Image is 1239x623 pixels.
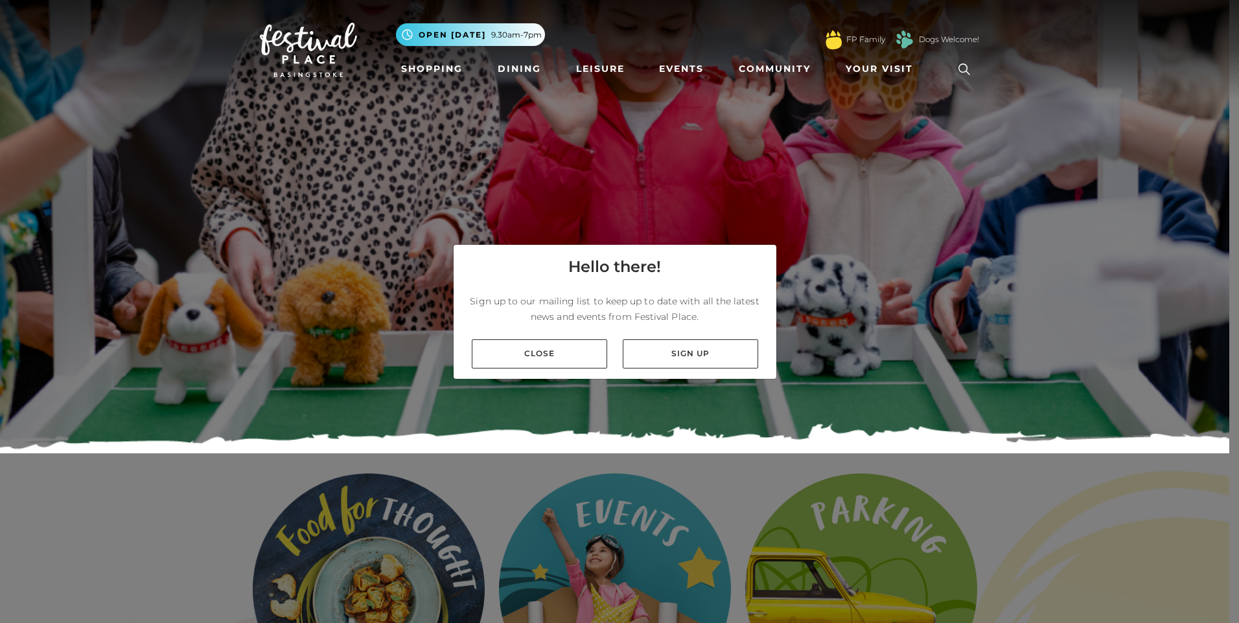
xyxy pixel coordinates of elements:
h4: Hello there! [568,255,661,278]
a: Events [654,57,709,81]
a: Leisure [571,57,630,81]
a: Shopping [396,57,468,81]
a: Community [734,57,816,81]
p: Sign up to our mailing list to keep up to date with all the latest news and events from Festival ... [464,293,766,324]
span: 9.30am-7pm [491,29,542,41]
button: Open [DATE] 9.30am-7pm [396,23,545,46]
span: Open [DATE] [419,29,486,41]
a: Your Visit [840,57,925,81]
a: Dogs Welcome! [919,34,979,45]
a: Dining [492,57,546,81]
span: Your Visit [846,62,913,76]
a: Close [472,339,607,368]
img: Festival Place Logo [260,23,357,77]
a: FP Family [846,34,885,45]
a: Sign up [623,339,758,368]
